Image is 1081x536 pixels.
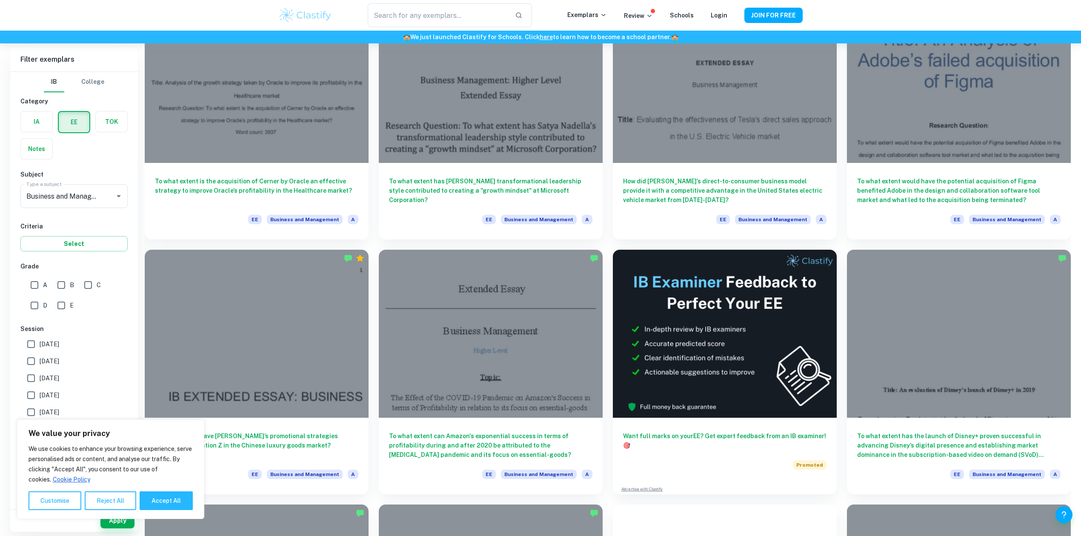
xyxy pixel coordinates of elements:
[969,215,1045,224] span: Business and Management
[356,254,364,262] div: Premium
[482,470,496,479] span: EE
[950,215,964,224] span: EE
[20,97,128,106] h6: Category
[356,509,364,517] img: Marked
[403,34,410,40] span: 🏫
[540,34,553,40] a: here
[29,491,81,510] button: Customise
[40,339,59,349] span: [DATE]
[624,11,653,20] p: Review
[81,72,104,92] button: College
[40,408,59,417] span: [DATE]
[711,12,727,19] a: Login
[96,111,127,132] button: TOK
[40,373,59,383] span: [DATE]
[85,491,136,510] button: Reject All
[40,391,59,400] span: [DATE]
[623,177,826,205] h6: How did [PERSON_NAME]’s direct-to-consumer business model provide it with a competitive advantage...
[670,12,694,19] a: Schools
[816,215,826,224] span: A
[20,170,128,179] h6: Subject
[70,301,74,310] span: E
[582,470,592,479] span: A
[44,72,64,92] button: IB
[482,215,496,224] span: EE
[113,190,125,202] button: Open
[52,476,91,483] a: Cookie Policy
[100,513,134,528] button: Apply
[621,486,663,492] a: Advertise with Clastify
[857,177,1061,205] h6: To what extent would have the potential acquisition of Figma benefited Adobe in the design and co...
[1058,254,1067,262] img: Marked
[70,280,74,290] span: B
[140,491,193,510] button: Accept All
[97,280,101,290] span: C
[582,215,592,224] span: A
[590,254,598,262] img: Marked
[20,324,128,334] h6: Session
[613,250,837,418] img: Thumbnail
[20,262,128,271] h6: Grade
[613,250,837,494] a: Want full marks on yourEE? Get expert feedback from an IB examiner!PromotedAdvertise with Clastify
[1050,470,1061,479] span: A
[567,10,607,20] p: Exemplars
[969,470,1045,479] span: Business and Management
[389,177,592,205] h6: To what extent has [PERSON_NAME] transformational leadership style contributed to creating a "gro...
[735,215,811,224] span: Business and Management
[21,139,52,159] button: Notes
[348,215,358,224] span: A
[501,470,577,479] span: Business and Management
[744,8,803,23] button: JOIN FOR FREE
[267,470,343,479] span: Business and Management
[2,32,1079,42] h6: We just launched Clastify for Schools. Click to learn how to become a school partner.
[278,7,332,24] img: Clastify logo
[857,431,1061,459] h6: To what extent has the launch of Disney+ proven successful in advancing Disney’s digital presence...
[389,431,592,459] h6: To what extent can Amazon's exponential success in terms of profitability during and after 2020 b...
[29,444,193,485] p: We use cookies to enhance your browsing experience, serve personalised ads or content, and analys...
[155,431,358,459] h6: To what extent have [PERSON_NAME]’s promotional strategies captured Generation Z in the Chinese l...
[26,180,62,188] label: Type a subject
[793,460,826,470] span: Promoted
[145,250,369,494] a: To what extent have [PERSON_NAME]’s promotional strategies captured Generation Z in the Chinese l...
[716,215,730,224] span: EE
[29,428,193,439] p: We value your privacy
[590,509,598,517] img: Marked
[1055,506,1072,523] button: Help and Feedback
[43,280,47,290] span: A
[248,470,262,479] span: EE
[155,177,358,205] h6: To what extent is the acquisition of Cerner by Oracle an effective strategy to improve Oracle’s p...
[623,431,826,450] h6: Want full marks on your EE ? Get expert feedback from an IB examiner!
[267,215,343,224] span: Business and Management
[344,254,352,262] img: Marked
[379,250,603,494] a: To what extent can Amazon's exponential success in terms of profitability during and after 2020 b...
[623,442,630,449] span: 🎯
[20,236,128,251] button: Select
[21,111,52,132] button: IA
[59,112,89,132] button: EE
[10,48,138,71] h6: Filter exemplars
[368,3,508,27] input: Search for any exemplars...
[1050,215,1061,224] span: A
[43,301,47,310] span: D
[17,419,204,519] div: We value your privacy
[348,470,358,479] span: A
[20,222,128,231] h6: Criteria
[44,72,104,92] div: Filter type choice
[671,34,678,40] span: 🏫
[847,250,1071,494] a: To what extent has the launch of Disney+ proven successful in advancing Disney’s digital presence...
[40,356,59,366] span: [DATE]
[248,215,262,224] span: EE
[950,470,964,479] span: EE
[501,215,577,224] span: Business and Management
